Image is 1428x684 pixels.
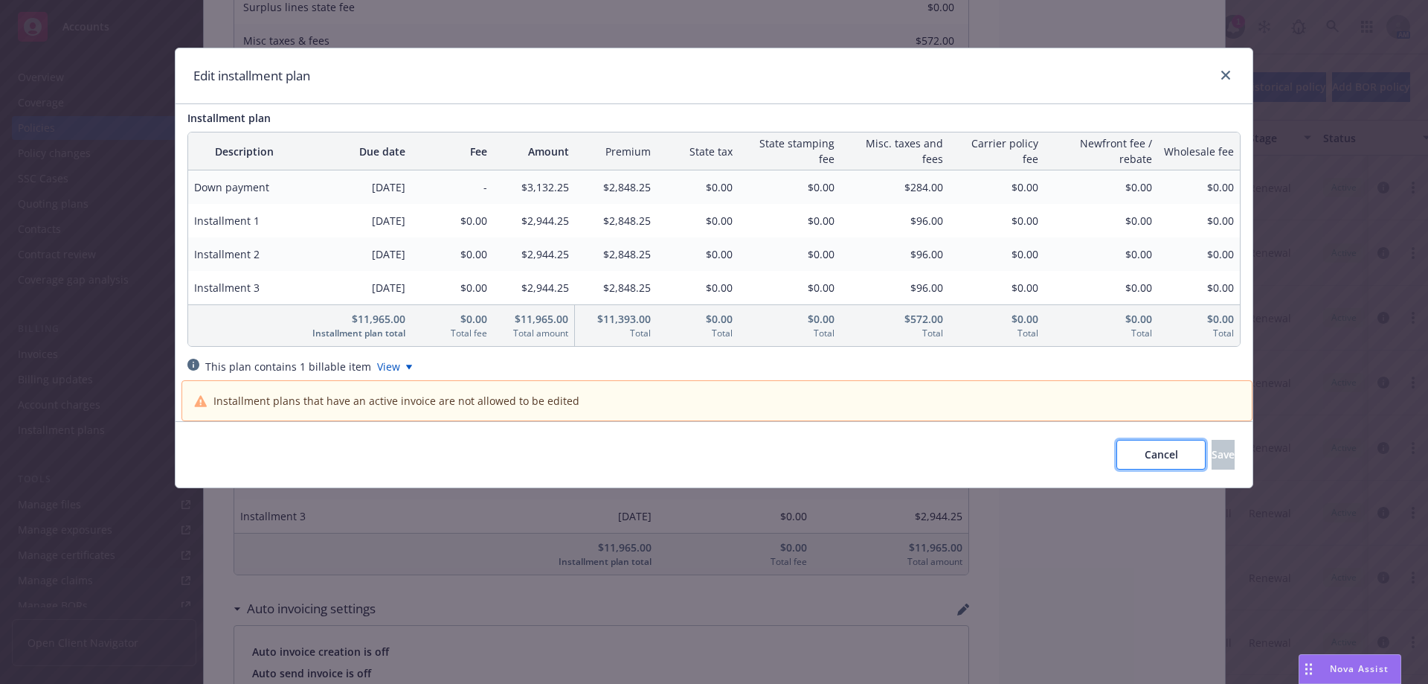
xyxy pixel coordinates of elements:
[1299,654,1401,684] button: Nova Assist
[955,135,1038,167] span: Carrier policy fee
[846,213,943,228] span: $96.00
[955,246,1038,262] span: $0.00
[744,327,834,340] span: Total
[417,327,487,340] span: Total fee
[499,179,569,195] span: $3,132.25
[846,179,943,195] span: $284.00
[744,246,834,262] span: $0.00
[205,359,371,374] div: This plan contains 1 billable item
[417,246,487,262] span: $0.00
[1330,662,1389,675] span: Nova Assist
[846,246,943,262] span: $96.00
[581,179,651,195] span: $2,848.25
[194,179,294,195] span: Down payment
[417,280,487,295] span: $0.00
[499,144,569,159] span: Amount
[846,327,943,340] span: Total
[1299,655,1318,683] div: Drag to move
[194,246,294,262] span: Installment 2
[499,280,569,295] span: $2,944.25
[581,311,651,327] span: $11,393.00
[744,135,834,167] span: State stamping fee
[955,327,1038,340] span: Total
[417,144,487,159] span: Fee
[955,280,1038,295] span: $0.00
[744,179,834,195] span: $0.00
[187,111,271,125] span: Installment plan
[417,179,487,195] span: -
[194,144,294,159] span: Description
[306,311,405,327] span: $11,965.00
[581,213,651,228] span: $2,848.25
[499,327,568,340] span: Total amount
[377,359,412,374] div: View
[581,327,651,340] span: Total
[306,327,405,340] span: Installment plan total
[663,213,733,228] span: $0.00
[955,311,1038,327] span: $0.00
[194,280,294,295] span: Installment 3
[306,280,405,295] span: [DATE]
[306,179,405,195] span: [DATE]
[306,213,405,228] span: [DATE]
[663,246,733,262] span: $0.00
[213,393,579,409] span: Installment plans that have an active invoice are not allowed to be edited
[193,66,310,86] h1: Edit installment plan
[417,311,487,327] span: $0.00
[744,280,834,295] span: $0.00
[744,213,834,228] span: $0.00
[581,246,651,262] span: $2,848.25
[194,213,294,228] span: Installment 1
[306,144,405,159] span: Due date
[744,311,834,327] span: $0.00
[663,280,733,295] span: $0.00
[846,280,943,295] span: $96.00
[417,213,487,228] span: $0.00
[581,144,651,159] span: Premium
[663,311,733,327] span: $0.00
[499,311,568,327] span: $11,965.00
[955,213,1038,228] span: $0.00
[581,280,651,295] span: $2,848.25
[663,327,733,340] span: Total
[306,246,405,262] span: [DATE]
[955,179,1038,195] span: $0.00
[846,135,943,167] span: Misc. taxes and fees
[499,246,569,262] span: $2,944.25
[663,144,733,159] span: State tax
[846,311,943,327] span: $572.00
[663,179,733,195] span: $0.00
[499,213,569,228] span: $2,944.25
